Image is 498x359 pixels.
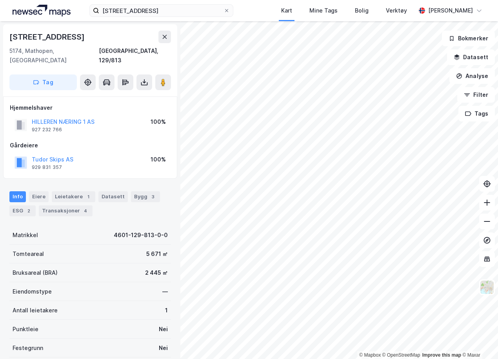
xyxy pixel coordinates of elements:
[52,191,95,202] div: Leietakere
[32,127,62,133] div: 927 232 766
[114,230,168,240] div: 4601-129-813-0-0
[9,31,86,43] div: [STREET_ADDRESS]
[355,6,369,15] div: Bolig
[13,287,52,296] div: Eiendomstype
[9,74,77,90] button: Tag
[151,117,166,127] div: 100%
[165,306,168,315] div: 1
[459,321,498,359] iframe: Chat Widget
[13,230,38,240] div: Matrikkel
[382,352,420,358] a: OpenStreetMap
[99,5,223,16] input: Søk på adresse, matrikkel, gårdeiere, leietakere eller personer
[9,205,36,216] div: ESG
[309,6,338,15] div: Mine Tags
[131,191,160,202] div: Bygg
[98,191,128,202] div: Datasett
[386,6,407,15] div: Verktøy
[9,46,99,65] div: 5174, Mathopen, [GEOGRAPHIC_DATA]
[151,155,166,164] div: 100%
[13,325,38,334] div: Punktleie
[9,191,26,202] div: Info
[459,321,498,359] div: Kontrollprogram for chat
[457,87,495,103] button: Filter
[10,103,171,112] div: Hjemmelshaver
[145,268,168,277] div: 2 445 ㎡
[359,352,381,358] a: Mapbox
[84,193,92,201] div: 1
[25,207,33,215] div: 2
[13,268,58,277] div: Bruksareal (BRA)
[159,343,168,353] div: Nei
[13,5,71,16] img: logo.a4113a55bc3d86da70a041830d287a7e.svg
[281,6,292,15] div: Kart
[159,325,168,334] div: Nei
[13,306,58,315] div: Antall leietakere
[422,352,461,358] a: Improve this map
[29,191,49,202] div: Eiere
[39,205,93,216] div: Transaksjoner
[458,106,495,121] button: Tags
[82,207,89,215] div: 4
[442,31,495,46] button: Bokmerker
[480,280,494,295] img: Z
[428,6,473,15] div: [PERSON_NAME]
[146,249,168,259] div: 5 671 ㎡
[13,343,43,353] div: Festegrunn
[32,164,62,170] div: 929 831 357
[10,141,171,150] div: Gårdeiere
[447,49,495,65] button: Datasett
[149,193,157,201] div: 3
[13,249,44,259] div: Tomteareal
[449,68,495,84] button: Analyse
[162,287,168,296] div: —
[99,46,171,65] div: [GEOGRAPHIC_DATA], 129/813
